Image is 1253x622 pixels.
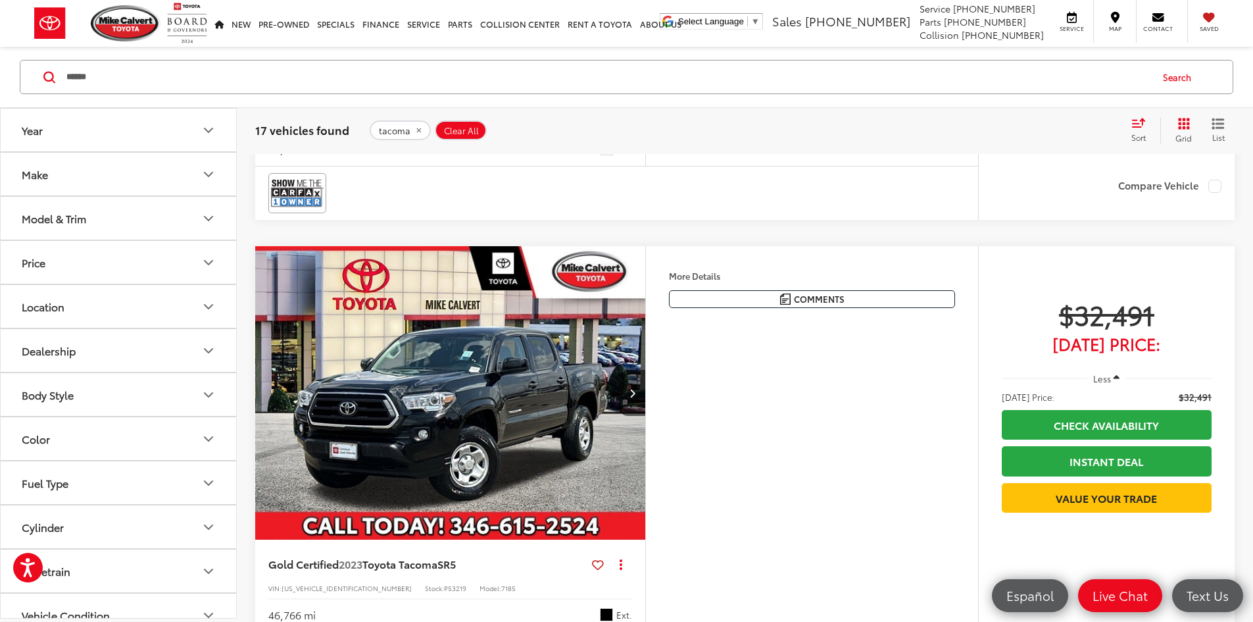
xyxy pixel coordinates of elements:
span: [DATE] Price: [1002,337,1212,350]
img: CarFax One Owner [271,176,324,211]
a: Text Us [1172,579,1243,612]
span: Black [600,608,613,621]
span: Less [1093,373,1111,384]
span: Service [1057,24,1087,33]
span: VIN: [268,583,282,593]
div: Body Style [201,387,216,403]
label: Compare Vehicle [1118,180,1221,193]
div: Price [201,255,216,271]
span: Clear All [444,125,479,136]
span: [PHONE_NUMBER] [953,2,1035,15]
img: Comments [780,294,791,305]
div: Body Style [22,388,74,401]
span: Text Us [1180,587,1235,604]
div: Fuel Type [201,475,216,491]
div: Drivetrain [22,565,70,577]
span: Sort [1131,132,1146,143]
span: Collision [920,28,959,41]
div: Color [22,432,50,445]
div: Vehicle Condition [22,609,110,621]
span: Parts [920,15,941,28]
a: Value Your Trade [1002,483,1212,513]
div: Year [201,122,216,138]
span: $32,491 [1002,298,1212,330]
span: dropdown dots [620,559,622,569]
button: YearYear [1,109,237,151]
button: remove tacoma [370,120,431,140]
span: ▼ [751,16,760,26]
button: Actions [609,553,632,576]
span: Live Chat [1086,587,1154,604]
button: Search [1150,61,1210,93]
button: Less [1087,367,1127,390]
button: Select sort value [1125,117,1160,143]
a: Gold Certified2023Toyota TacomaSR5 [268,557,587,571]
span: Saved [1194,24,1223,33]
h4: More Details [669,271,955,280]
button: Grid View [1160,117,1202,143]
span: Español [1000,587,1060,604]
span: Select Language [678,16,744,26]
img: 2023 Toyota Tacoma SR5 [255,246,647,540]
span: 7185 [501,583,516,593]
span: [PHONE_NUMBER] [962,28,1044,41]
span: SR5 [437,556,456,571]
span: [DATE] Price: [1002,390,1054,403]
div: Color [201,431,216,447]
button: DealershipDealership [1,329,237,372]
button: Next image [619,370,645,416]
button: MakeMake [1,153,237,195]
span: Ext. [616,609,632,621]
button: Fuel TypeFuel Type [1,461,237,504]
button: LocationLocation [1,285,237,328]
span: 2023 [339,556,362,571]
div: Cylinder [201,519,216,535]
a: 2023 Toyota Tacoma SR52023 Toyota Tacoma SR52023 Toyota Tacoma SR52023 Toyota Tacoma SR5 [255,246,647,540]
img: Mike Calvert Toyota [91,5,160,41]
div: Make [201,167,216,182]
button: CylinderCylinder [1,505,237,548]
span: P53219 [444,583,466,593]
a: Instant Deal [1002,446,1212,476]
span: Model: [479,583,501,593]
div: Cylinder [22,521,64,533]
div: 2023 Toyota Tacoma SR5 0 [255,246,647,540]
span: Toyota Tacoma [362,556,437,571]
div: Model & Trim [201,211,216,226]
a: Check Availability [1002,410,1212,440]
span: [PHONE_NUMBER] [944,15,1026,28]
div: Location [22,300,64,313]
span: Map [1100,24,1129,33]
div: Dealership [22,344,76,357]
span: [US_VEHICLE_IDENTIFICATION_NUMBER] [282,583,412,593]
span: Service [920,2,950,15]
div: Fuel Type [22,477,68,489]
span: Sales [772,13,802,30]
div: Price [22,256,45,269]
div: Dealership [201,343,216,359]
button: ColorColor [1,417,237,460]
span: [PHONE_NUMBER] [805,13,910,30]
div: Drivetrain [201,563,216,579]
button: Body StyleBody Style [1,373,237,416]
div: Model & Trim [22,212,86,224]
span: ​ [747,16,748,26]
button: PricePrice [1,241,237,284]
a: Español [992,579,1068,612]
input: Search by Make, Model, or Keyword [65,61,1150,93]
button: List View [1202,117,1235,143]
button: Model & TrimModel & Trim [1,197,237,240]
span: 17 vehicles found [255,122,349,138]
a: Select Language​ [678,16,760,26]
span: Gold Certified [268,556,339,571]
button: Clear All [435,120,487,140]
a: Live Chat [1078,579,1162,612]
button: Comments [669,290,955,308]
span: Stock: [425,583,444,593]
span: Comments [794,293,845,305]
span: tacoma [379,125,410,136]
span: Contact [1143,24,1173,33]
div: Make [22,168,48,180]
button: DrivetrainDrivetrain [1,550,237,592]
